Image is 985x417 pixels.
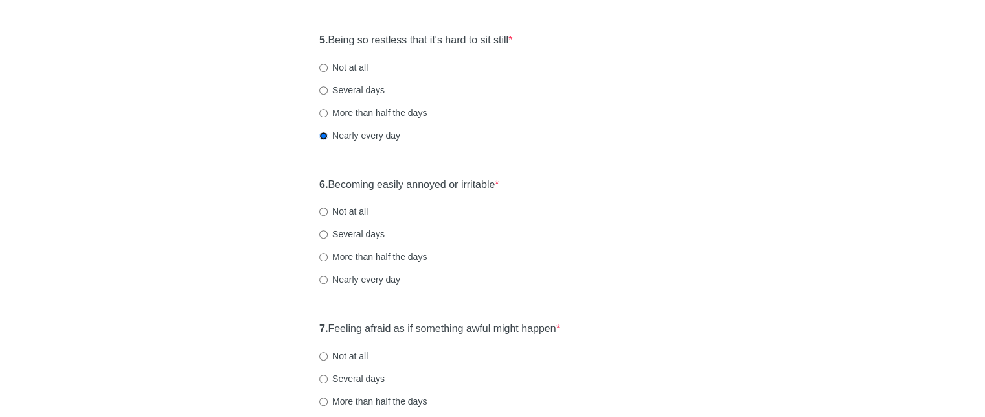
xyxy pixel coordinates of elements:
[319,398,328,406] input: More than half the days
[319,208,328,216] input: Not at all
[319,205,368,218] label: Not at all
[319,228,385,241] label: Several days
[319,375,328,383] input: Several days
[319,372,385,385] label: Several days
[319,322,560,337] label: Feeling afraid as if something awful might happen
[319,273,400,286] label: Nearly every day
[319,179,328,190] strong: 6.
[319,33,512,48] label: Being so restless that it's hard to sit still
[319,395,427,408] label: More than half the days
[319,253,328,261] input: More than half the days
[319,276,328,284] input: Nearly every day
[319,250,427,263] label: More than half the days
[319,230,328,239] input: Several days
[319,109,328,117] input: More than half the days
[319,352,328,361] input: Not at all
[319,350,368,363] label: Not at all
[319,64,328,72] input: Not at all
[319,323,328,334] strong: 7.
[319,178,499,193] label: Becoming easily annoyed or irritable
[319,61,368,74] label: Not at all
[319,106,427,119] label: More than half the days
[319,129,400,142] label: Nearly every day
[319,86,328,95] input: Several days
[319,34,328,45] strong: 5.
[319,132,328,140] input: Nearly every day
[319,84,385,97] label: Several days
